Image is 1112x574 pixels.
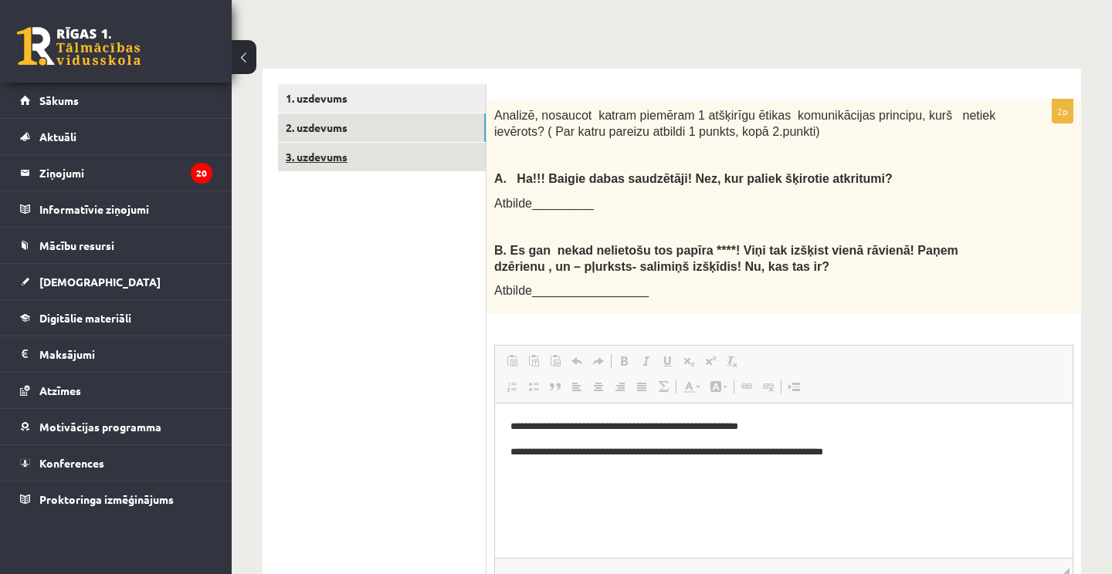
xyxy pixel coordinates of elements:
[494,284,649,297] span: Atbilde_________________
[20,300,212,336] a: Digitālie materiāli
[278,84,486,113] a: 1. uzdevums
[494,197,594,210] span: Atbilde_________
[736,376,758,397] a: Saite (⌘+K)
[20,264,212,299] a: [DEMOGRAPHIC_DATA]
[17,27,141,66] a: Rīgas 1. Tālmācības vidusskola
[705,376,732,397] a: Fona krāsa
[39,130,76,143] span: Aktuāli
[39,93,79,107] span: Sākums
[653,376,674,397] a: Math
[501,376,523,397] a: Ievietot/noņemt numurētu sarakstu
[494,244,507,257] strong: B.
[678,376,705,397] a: Teksta krāsa
[1052,99,1073,123] p: 2p
[588,351,609,371] a: Atkārtot (⌘+Y)
[20,119,212,154] a: Aktuāli
[191,163,212,184] i: 20
[523,376,544,397] a: Ievietot/noņemt sarakstu ar aizzīmēm
[39,420,161,434] span: Motivācijas programma
[20,481,212,517] a: Proktoringa izmēģinājums
[20,228,212,263] a: Mācību resursi
[20,445,212,481] a: Konferences
[609,376,631,397] a: Izlīdzināt pa labi
[39,311,131,325] span: Digitālie materiāli
[278,143,486,171] a: 3. uzdevums
[523,351,544,371] a: Ievietot kā vienkāršu tekstu (⌘+⌥+⇧+V)
[20,336,212,372] a: Maksājumi
[278,113,486,142] a: 2. uzdevums
[20,83,212,118] a: Sākums
[721,351,743,371] a: Noņemt stilus
[20,409,212,444] a: Motivācijas programma
[39,492,174,506] span: Proktoringa izmēģinājums
[566,351,588,371] a: Atcelt (⌘+Z)
[39,155,212,191] legend: Ziņojumi
[635,351,656,371] a: Slīpraksts (⌘+I)
[494,244,958,273] b: Es gan nekad nelietošu tos papīra ****! Viņi tak izšķist vienā rāvienā! Paņem dzērienu , un – pļu...
[700,351,721,371] a: Augšraksts
[495,403,1073,558] iframe: Bagātinātā teksta redaktors, wiswyg-editor-user-answer-47024891517080
[494,172,893,185] span: A. Ha!!! Baigie dabas saudzētāji! Nez, kur paliek šķirotie atkritumi?
[613,351,635,371] a: Treknraksts (⌘+B)
[566,376,588,397] a: Izlīdzināt pa kreisi
[544,351,566,371] a: Ievietot no Worda
[20,373,212,408] a: Atzīmes
[39,336,212,372] legend: Maksājumi
[39,456,104,470] span: Konferences
[39,275,161,289] span: [DEMOGRAPHIC_DATA]
[20,191,212,227] a: Informatīvie ziņojumi
[544,376,566,397] a: Bloka citāts
[39,238,114,252] span: Mācību resursi
[494,109,995,138] span: Analizē, nosaucot katram piemēram 1 atšķirīgu ētikas komunikācijas principu, kurš netiek ievērots...
[678,351,700,371] a: Apakšraksts
[39,383,81,397] span: Atzīmes
[588,376,609,397] a: Centrēti
[783,376,805,397] a: Ievietot lapas pārtraukumu drukai
[656,351,678,371] a: Pasvītrojums (⌘+U)
[501,351,523,371] a: Ielīmēt (⌘+V)
[758,376,779,397] a: Atsaistīt
[20,155,212,191] a: Ziņojumi20
[631,376,653,397] a: Izlīdzināt malas
[39,191,212,227] legend: Informatīvie ziņojumi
